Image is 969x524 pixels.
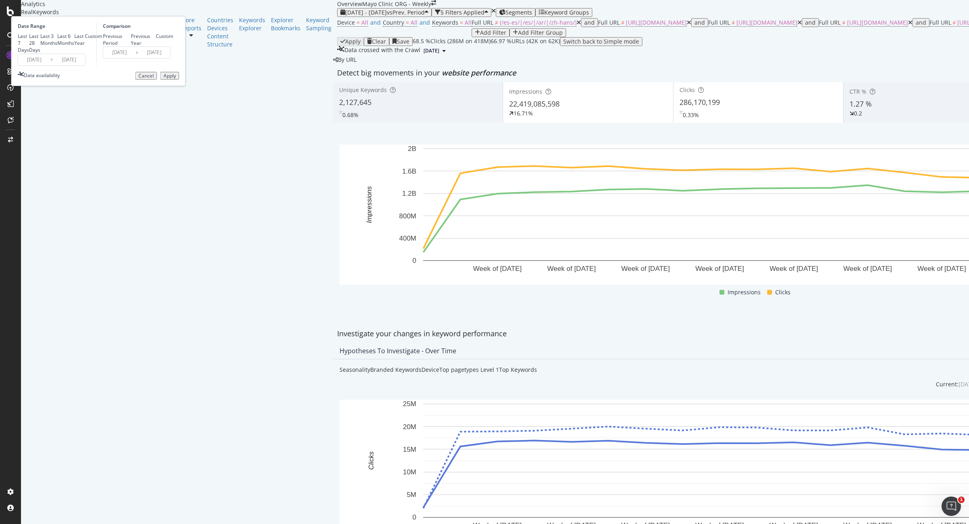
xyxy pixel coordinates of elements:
[406,19,409,26] span: =
[345,8,387,16] span: [DATE] - [DATE]
[695,265,744,273] text: Week of [DATE]
[680,97,720,107] span: 286,170,199
[694,19,705,26] div: and
[402,168,416,175] text: 1.6B
[491,37,560,46] div: 66.97 % URLs ( 42K on 62K )
[626,19,687,26] span: [URL][DOMAIN_NAME]
[364,37,389,46] button: Clear
[207,16,233,24] a: Countries
[239,16,265,32] a: Keywords Explorer
[842,19,845,26] span: ≠
[472,19,493,26] span: Full URL
[496,8,535,17] button: Segments
[958,497,965,503] span: 1
[518,29,563,36] div: Add Filter Group
[683,111,699,119] div: 0.33%
[929,19,951,26] span: Full URL
[131,33,156,46] div: Previous Year
[40,33,57,46] div: Last 3 Months
[847,19,908,26] span: [URL][DOMAIN_NAME]
[138,47,170,58] input: End Date
[18,54,50,65] input: Start Date
[18,23,94,29] div: Date Range
[419,19,430,26] span: and
[271,16,300,32] a: Explorer Bookmarks
[499,366,537,374] div: Top Keywords
[403,468,416,476] text: 10M
[399,235,416,242] text: 400M
[156,33,173,40] div: Custom
[442,68,516,78] span: website performance
[403,400,416,408] text: 25M
[21,8,337,16] div: RealKeywords
[370,19,381,26] span: and
[473,265,522,273] text: Week of [DATE]
[333,56,357,64] div: legacy label
[103,33,131,46] div: Previous Period
[439,366,499,374] div: Top pagetypes Level 1
[819,19,841,26] span: Full URL
[953,19,956,26] span: ≠
[399,212,416,220] text: 800M
[432,8,491,17] button: 5 Filters Applied
[18,33,29,53] div: Last 7 Days
[770,265,818,273] text: Week of [DATE]
[509,99,560,109] span: 22,419,085,598
[339,97,371,107] span: 2,127,645
[403,446,416,453] text: 15M
[397,38,409,45] div: Save
[936,380,959,388] div: Current:
[337,8,432,17] button: [DATE] - [DATE]vsPrev. Period
[207,32,233,40] a: Content
[535,8,592,17] button: Keyword Groups
[367,451,375,470] text: Clicks
[480,29,506,36] div: Add Filter
[103,47,136,58] input: Start Date
[843,265,892,273] text: Week of [DATE]
[849,88,866,95] span: CTR %
[402,190,416,197] text: 1.2B
[598,19,620,26] span: Full URL
[802,18,819,27] button: and
[403,423,416,430] text: 20M
[563,38,639,45] div: Switch back to Simple mode
[57,33,74,46] div: Last 6 Months
[495,19,498,26] span: ≠
[491,8,496,14] div: times
[422,366,439,374] div: Device
[338,56,357,63] span: By URL
[621,19,625,26] span: ≠
[544,9,589,16] div: Keyword Groups
[680,86,695,94] span: Clicks
[207,24,233,32] a: Devices
[74,33,85,46] div: Last Year
[465,19,472,26] span: All
[407,491,416,499] text: 5M
[509,88,542,95] span: Impressions
[917,265,966,273] text: Week of [DATE]
[53,54,85,65] input: End Date
[389,37,413,46] button: Save
[413,514,416,521] text: 0
[138,73,154,79] div: Cancel
[854,109,862,117] div: 0.2
[942,497,961,516] iframe: Intercom live chat
[728,287,761,297] span: Impressions
[103,23,173,29] div: Comparison
[180,16,201,32] a: More Reports
[581,18,598,27] button: and
[547,265,596,273] text: Week of [DATE]
[85,33,102,40] div: Custom
[691,18,708,27] button: and
[361,19,368,26] span: All
[365,186,373,223] text: Impressions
